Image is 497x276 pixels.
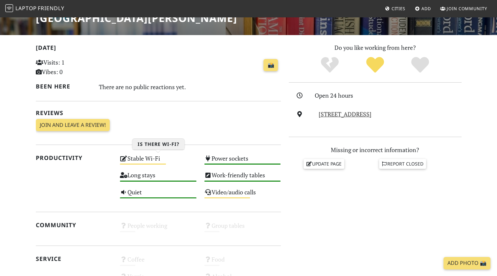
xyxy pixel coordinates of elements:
[116,220,200,237] div: People working
[392,6,405,11] span: Cities
[352,56,398,74] div: Yes
[99,82,281,92] div: There are no public reactions yet.
[36,222,112,228] h2: Community
[397,56,443,74] div: Definitely!
[263,59,278,71] a: 📸
[15,5,37,12] span: Laptop
[116,153,200,170] div: Stable Wi-Fi
[307,56,352,74] div: No
[116,254,200,271] div: Coffee
[382,3,408,14] a: Cities
[315,91,465,100] div: Open 24 hours
[116,170,200,187] div: Long stays
[412,3,434,14] a: Add
[289,43,462,52] p: Do you like working from here?
[36,255,112,262] h2: Service
[36,44,281,54] h2: [DATE]
[200,220,285,237] div: Group tables
[200,153,285,170] div: Power sockets
[36,109,281,116] h2: Reviews
[5,4,13,12] img: LaptopFriendly
[200,187,285,204] div: Video/audio calls
[5,3,64,14] a: LaptopFriendly LaptopFriendly
[36,83,91,90] h2: Been here
[36,58,112,77] p: Visits: 1 Vibes: 0
[421,6,431,11] span: Add
[289,145,462,155] p: Missing or incorrect information?
[438,3,490,14] a: Join Community
[36,12,237,24] h1: [GEOGRAPHIC_DATA][PERSON_NAME]
[116,187,200,204] div: Quiet
[36,154,112,161] h2: Productivity
[447,6,487,11] span: Join Community
[38,5,64,12] span: Friendly
[319,110,372,118] a: [STREET_ADDRESS]
[379,159,426,169] a: Report closed
[132,139,185,150] h3: Is there Wi-Fi?
[36,119,110,131] a: Join and leave a review!
[200,254,285,271] div: Food
[200,170,285,187] div: Work-friendly tables
[443,257,490,269] a: Add Photo 📸
[304,159,344,169] a: Update page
